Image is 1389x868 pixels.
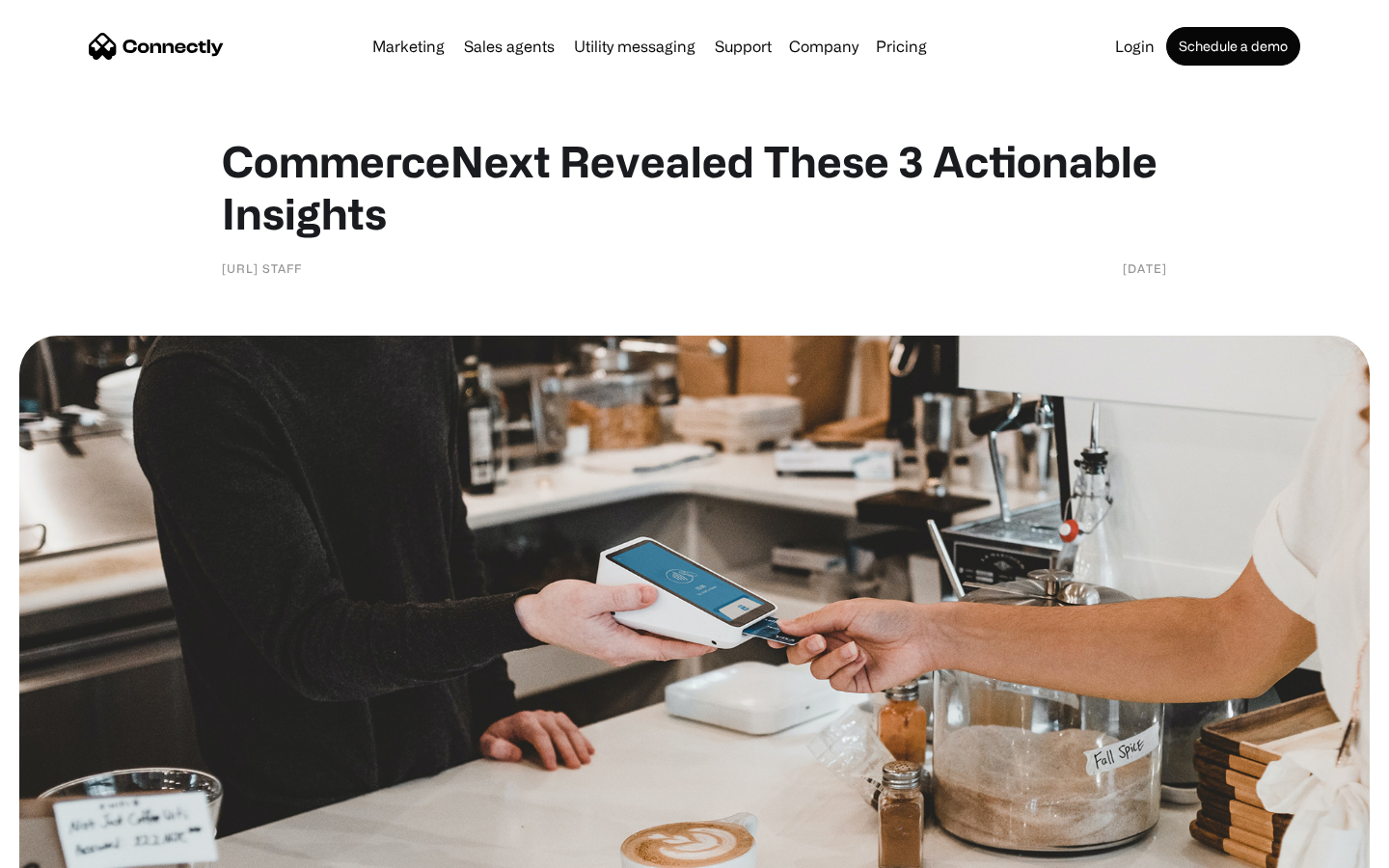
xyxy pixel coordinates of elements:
[365,39,452,54] a: Marketing
[222,135,1167,239] h1: CommerceNext Revealed These 3 Actionable Insights
[1123,258,1167,278] div: [DATE]
[222,258,302,278] div: [URL] Staff
[19,834,116,861] aside: Language selected: English
[707,39,779,54] a: Support
[1107,39,1162,54] a: Login
[789,33,858,60] div: Company
[456,39,562,54] a: Sales agents
[39,834,116,861] ul: Language list
[1166,27,1300,66] a: Schedule a demo
[868,39,935,54] a: Pricing
[566,39,703,54] a: Utility messaging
